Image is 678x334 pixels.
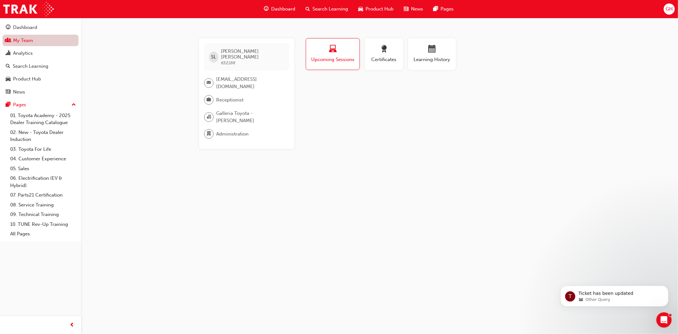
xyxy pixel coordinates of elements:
a: Search Learning [3,60,79,72]
a: 10. TUNE Rev-Up Training [8,219,79,229]
div: News [13,88,25,96]
a: All Pages [8,229,79,239]
span: SL [211,53,216,61]
span: email-icon [207,79,211,87]
span: award-icon [380,45,388,54]
span: Certificates [370,56,398,63]
a: News [3,86,79,98]
a: 05. Sales [8,164,79,174]
div: Search Learning [13,63,48,70]
a: 02. New - Toyota Dealer Induction [8,128,79,144]
a: news-iconNews [399,3,428,16]
button: Upcoming Sessions [306,38,360,70]
span: news-icon [6,89,10,95]
span: Galleria Toyota - [PERSON_NAME] [216,110,284,124]
a: 03. Toyota For Life [8,144,79,154]
span: pages-icon [433,5,438,13]
span: Administration [216,130,249,138]
a: 01. Toyota Academy - 2025 Dealer Training Catalogue [8,111,79,128]
a: search-iconSearch Learning [300,3,353,16]
span: chart-icon [6,51,10,56]
span: prev-icon [70,321,75,329]
div: Dashboard [13,24,37,31]
span: laptop-icon [329,45,337,54]
button: Pages [3,99,79,111]
button: Learning History [408,38,456,70]
a: 06. Electrification (EV & Hybrid) [8,173,79,190]
span: 632188 [221,60,236,66]
div: Product Hub [13,75,41,83]
span: car-icon [6,76,10,82]
a: car-iconProduct Hub [353,3,399,16]
span: search-icon [6,64,10,69]
img: Trak [3,2,54,16]
div: Pages [13,101,26,108]
span: Pages [441,5,454,13]
span: guage-icon [6,25,10,31]
span: guage-icon [264,5,269,13]
a: 08. Service Training [8,200,79,210]
iframe: Intercom notifications message [551,272,678,317]
span: Learning History [413,56,451,63]
button: Certificates [365,38,403,70]
span: [PERSON_NAME] [PERSON_NAME] [221,48,284,60]
span: pages-icon [6,102,10,108]
span: Receptionist [216,96,243,104]
span: GH [666,5,673,13]
a: My Team [3,35,79,46]
a: guage-iconDashboard [259,3,300,16]
div: Analytics [13,50,33,57]
span: [EMAIL_ADDRESS][DOMAIN_NAME] [216,76,284,90]
span: Search Learning [312,5,348,13]
span: briefcase-icon [207,96,211,104]
span: Dashboard [271,5,295,13]
span: News [411,5,423,13]
span: up-icon [72,101,76,109]
button: DashboardMy TeamAnalyticsSearch LearningProduct HubNews [3,20,79,99]
a: 07. Parts21 Certification [8,190,79,200]
button: GH [664,3,675,15]
a: 09. Technical Training [8,210,79,219]
span: search-icon [305,5,310,13]
a: Dashboard [3,22,79,33]
span: organisation-icon [207,113,211,121]
span: Product Hub [366,5,394,13]
span: people-icon [6,38,10,44]
span: news-icon [404,5,408,13]
span: calendar-icon [428,45,436,54]
iframe: Intercom live chat [656,312,672,328]
a: Analytics [3,47,79,59]
span: Upcoming Sessions [311,56,355,63]
a: Product Hub [3,73,79,85]
a: pages-iconPages [428,3,459,16]
span: department-icon [207,130,211,138]
a: 04. Customer Experience [8,154,79,164]
span: car-icon [358,5,363,13]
